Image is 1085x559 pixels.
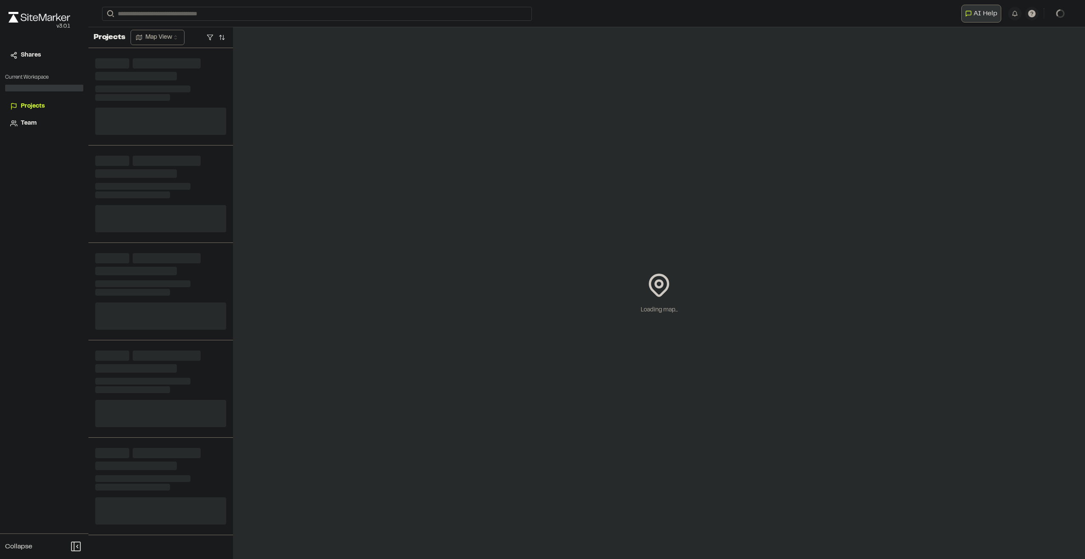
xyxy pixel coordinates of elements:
a: Team [10,119,78,128]
span: Projects [21,102,45,111]
a: Projects [10,102,78,111]
p: Projects [94,32,125,43]
div: Open AI Assistant [961,5,1005,23]
button: Search [102,7,117,21]
span: Shares [21,51,41,60]
img: rebrand.png [9,12,70,23]
div: Loading map... [641,305,678,315]
span: Team [21,119,37,128]
span: AI Help [974,9,997,19]
p: Current Workspace [5,74,83,81]
div: Oh geez...please don't... [9,23,70,30]
button: Open AI Assistant [961,5,1001,23]
span: Collapse [5,542,32,552]
a: Shares [10,51,78,60]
